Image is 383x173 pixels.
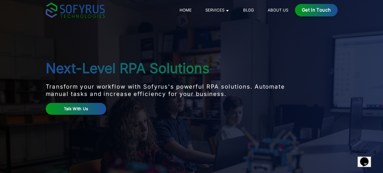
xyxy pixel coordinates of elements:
a: Blog [241,6,256,14]
h1: Next-Level RPA Solutions [46,60,289,76]
a: About Us [265,6,290,14]
a: Home [177,6,194,14]
p: Transform your workflow with Sofyrus's powerful RPA solutions. Automate manual tasks and increase... [46,83,289,98]
a: Services 🞃 [203,6,232,14]
a: Get in Touch [295,4,338,16]
img: sofyrus [46,2,105,18]
a: Talk With Us [46,103,107,115]
iframe: chat widget [358,149,377,167]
